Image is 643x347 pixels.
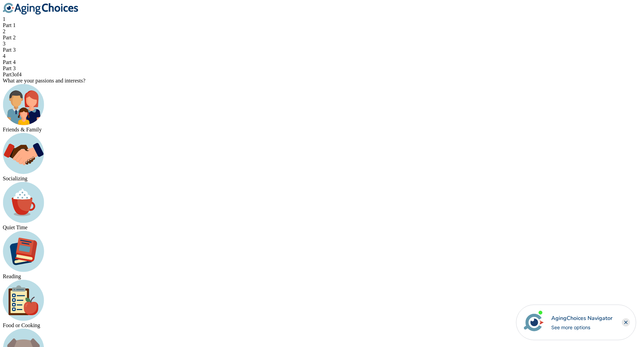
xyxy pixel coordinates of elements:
div: Part 4 [3,59,640,65]
img: quiet-time.svg [3,182,44,223]
div: Part 2 [3,35,640,41]
div: Socializing [3,176,640,182]
img: avatar [522,311,545,334]
div: Part 3 [3,47,640,53]
img: friends-family.svg [3,84,44,125]
img: food-cooking.svg [3,280,44,321]
div: What are your passions and interests? [3,78,640,84]
div: Food or Cooking [3,322,640,329]
img: aging-choices-logo.png [3,3,78,15]
img: socializing.svg [3,133,44,174]
div: See more options [551,324,613,331]
div: AgingChoices Navigator [551,314,613,322]
div: Friends & Family [3,127,640,133]
div: Quiet Time [3,224,640,231]
img: reading.svg [3,231,44,272]
div: 1 [3,16,640,22]
span: Part 3 [3,65,16,71]
div: 4 [3,53,640,59]
div: Part 3 of 4 [3,72,640,78]
div: Part 1 [3,22,640,28]
div: Reading [3,273,640,280]
div: 3 [3,41,640,47]
div: Close [622,318,630,326]
div: 2 [3,28,640,35]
